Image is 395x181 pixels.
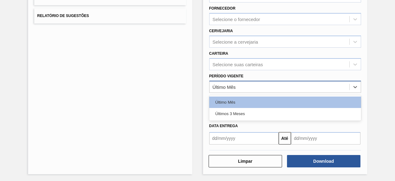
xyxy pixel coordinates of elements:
div: Último Mês [209,97,361,108]
div: Último Mês [213,84,236,89]
label: Fornecedor [209,6,235,11]
div: Selecione a cervejaria [213,39,258,44]
button: Download [287,155,360,167]
label: Carteira [209,51,228,56]
button: Até [279,132,291,144]
label: Cervejaria [209,29,233,33]
div: Selecione suas carteiras [213,62,263,67]
button: Limpar [209,155,282,167]
div: Selecione o fornecedor [213,17,260,22]
span: Relatório de Sugestões [37,14,89,18]
button: Relatório de Sugestões [34,8,186,24]
span: Data entrega [209,124,238,128]
div: Últimos 3 Meses [209,108,361,119]
input: dd/mm/yyyy [209,132,279,144]
input: dd/mm/yyyy [291,132,360,144]
label: Período Vigente [209,74,243,78]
